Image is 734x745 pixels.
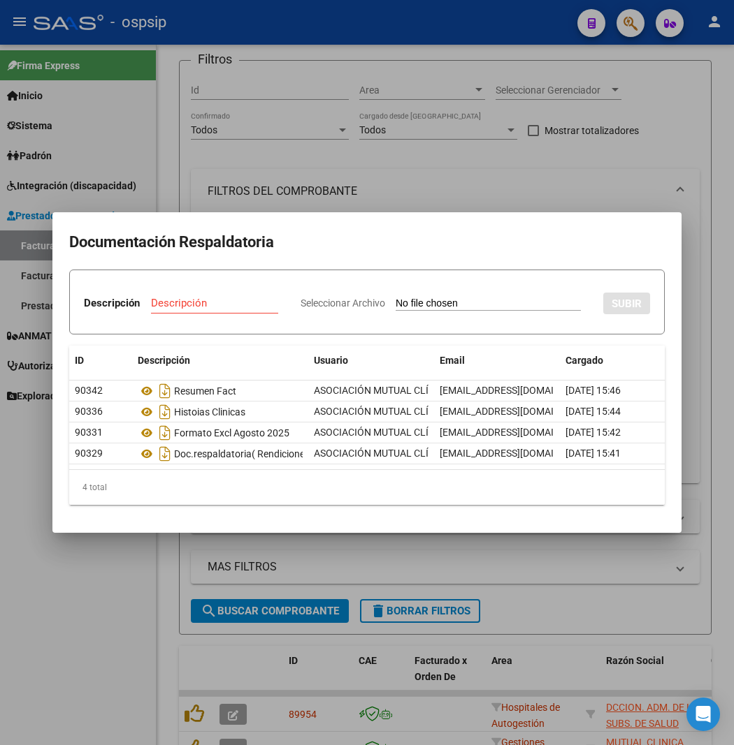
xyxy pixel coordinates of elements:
button: SUBIR [603,293,650,314]
div: Histoias Clinicas [138,401,303,423]
span: ID [75,355,84,366]
p: Descripción [84,295,140,311]
span: 90331 [75,427,103,438]
i: Descargar documento [156,443,174,465]
span: [DATE] 15:42 [566,427,621,438]
i: Descargar documento [156,380,174,402]
datatable-header-cell: Email [434,346,560,376]
span: ASOCIACIÓN MUTUAL CLÍNICA [GEOGRAPHIC_DATA] . [314,448,552,459]
span: ASOCIACIÓN MUTUAL CLÍNICA [GEOGRAPHIC_DATA] . [314,385,552,396]
datatable-header-cell: ID [69,346,132,376]
span: ASOCIACIÓN MUTUAL CLÍNICA [GEOGRAPHIC_DATA] . [314,427,552,438]
datatable-header-cell: Cargado [560,346,665,376]
datatable-header-cell: Descripción [132,346,308,376]
span: [EMAIL_ADDRESS][DOMAIN_NAME] [440,427,595,438]
span: 90336 [75,406,103,417]
div: Resumen Fact [138,380,303,402]
span: Cargado [566,355,603,366]
span: [EMAIL_ADDRESS][DOMAIN_NAME] [440,448,595,459]
div: Open Intercom Messenger [686,698,720,731]
span: 90329 [75,448,103,459]
i: Descargar documento [156,401,174,423]
span: [DATE] 15:46 [566,385,621,396]
span: 90342 [75,385,103,396]
div: 4 total [69,470,665,505]
i: Descargar documento [156,422,174,444]
span: [EMAIL_ADDRESS][DOMAIN_NAME] [440,385,595,396]
span: Descripción [138,355,190,366]
h2: Documentación Respaldatoria [69,229,665,256]
span: SUBIR [612,297,642,310]
div: Formato Excl Agosto 2025 [138,422,303,444]
span: [DATE] 15:44 [566,406,621,417]
span: Usuario [314,355,348,366]
span: [EMAIL_ADDRESS][DOMAIN_NAME] [440,406,595,417]
span: ASOCIACIÓN MUTUAL CLÍNICA [GEOGRAPHIC_DATA] . [314,406,552,417]
span: Seleccionar Archivo [301,297,385,309]
span: [DATE] 15:41 [566,448,621,459]
datatable-header-cell: Usuario [308,346,434,376]
div: Doc.respaldatoria( Rendiciones-formato Excl-hc) [138,443,303,465]
span: Email [440,355,465,366]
